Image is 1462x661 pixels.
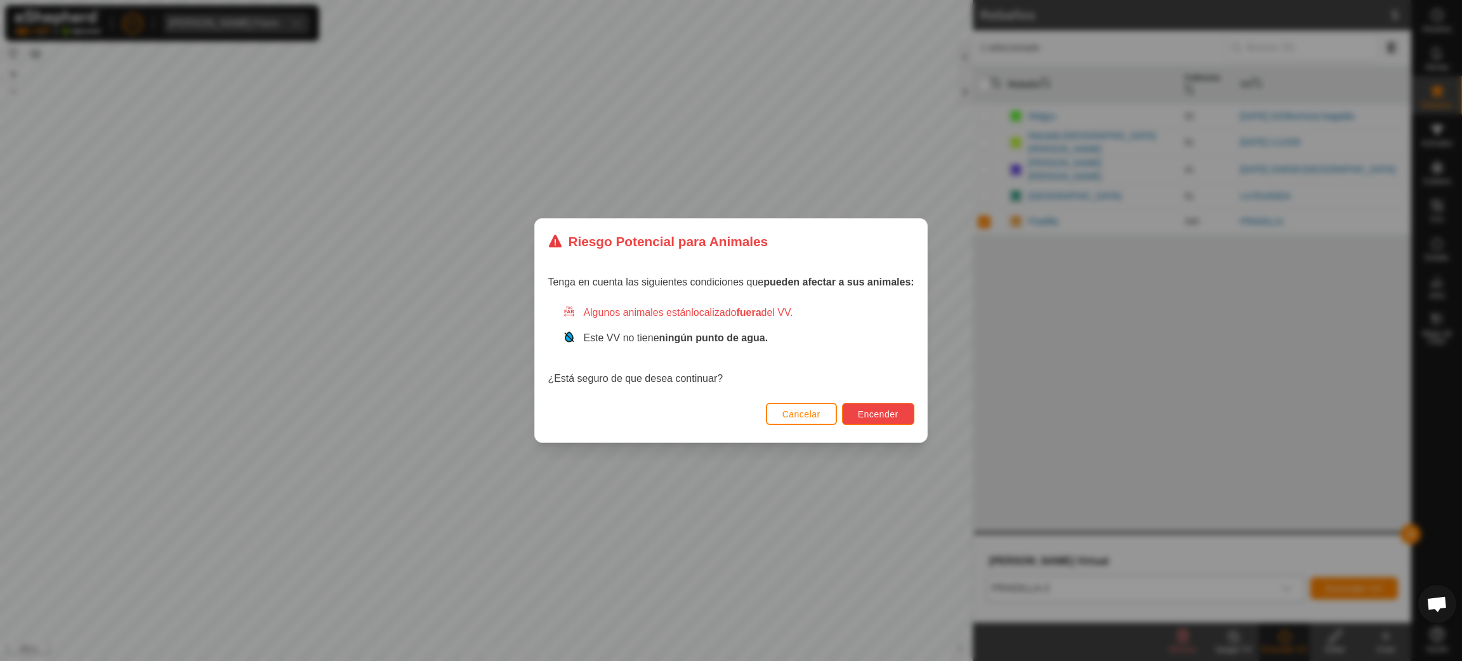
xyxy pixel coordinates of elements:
[782,409,820,419] span: Cancelar
[766,403,837,425] button: Cancelar
[858,409,899,419] span: Encender
[548,305,914,386] div: ¿Está seguro de que desea continuar?
[736,307,761,318] strong: fuera
[548,277,914,287] span: Tenga en cuenta las siguientes condiciones que
[1418,585,1456,623] div: Chat abierto
[842,403,914,425] button: Encender
[659,332,768,343] strong: ningún punto de agua.
[763,277,914,287] strong: pueden afectar a sus animales:
[563,305,914,320] div: Algunos animales están
[548,232,768,251] div: Riesgo Potencial para Animales
[691,307,793,318] span: localizado del VV.
[583,332,768,343] span: Este VV no tiene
